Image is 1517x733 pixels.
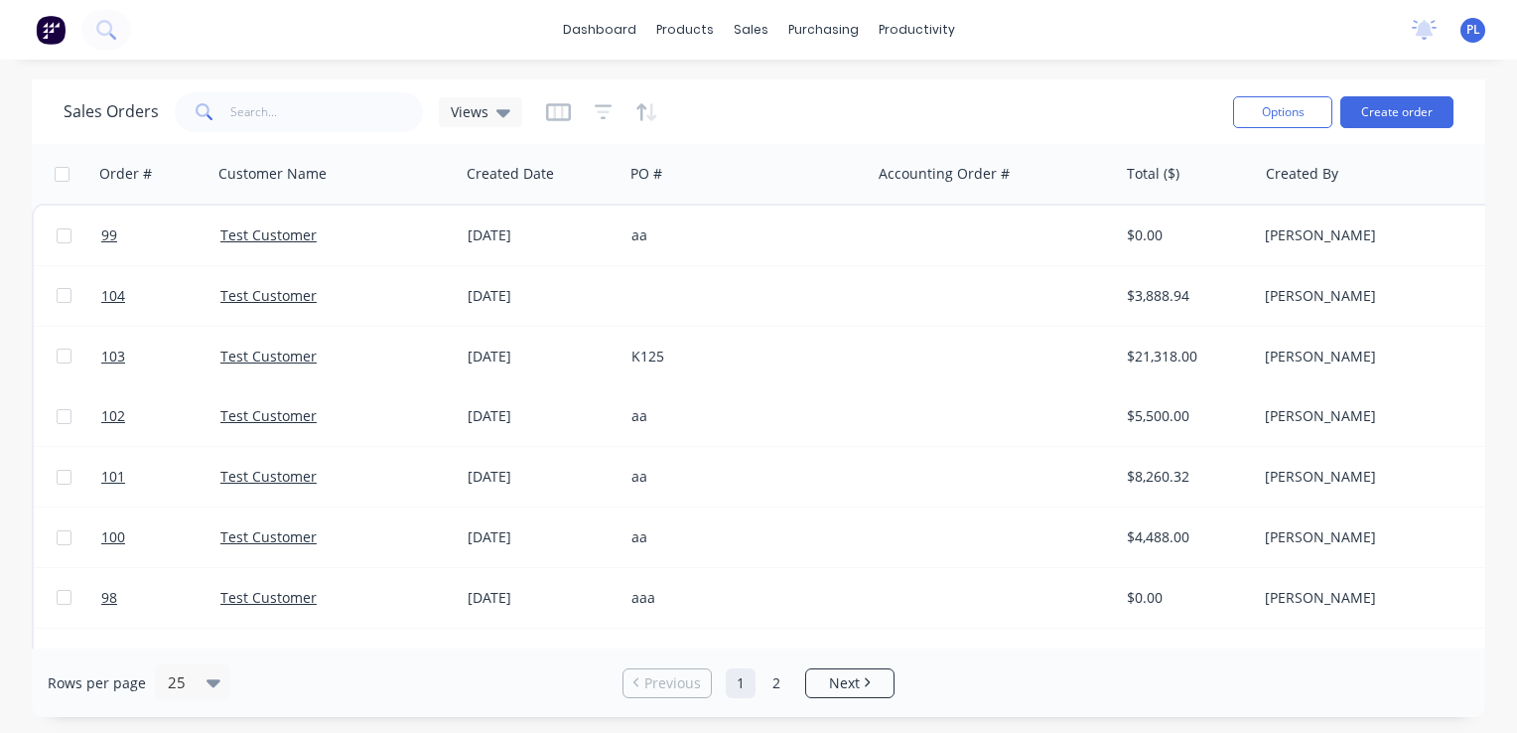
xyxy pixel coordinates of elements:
[101,225,117,245] span: 99
[553,15,646,45] a: dashboard
[1127,467,1243,487] div: $8,260.32
[1265,467,1485,487] div: [PERSON_NAME]
[36,15,66,45] img: Factory
[1265,406,1485,426] div: [PERSON_NAME]
[761,668,791,698] a: Page 2
[220,527,317,546] a: Test Customer
[468,225,616,245] div: [DATE]
[220,347,317,366] a: Test Customer
[1466,21,1480,39] span: PL
[468,527,616,547] div: [DATE]
[1265,286,1485,306] div: [PERSON_NAME]
[631,347,852,366] div: K125
[1127,406,1243,426] div: $5,500.00
[101,206,220,265] a: 99
[1340,96,1453,128] button: Create order
[220,225,317,244] a: Test Customer
[101,508,220,567] a: 100
[1127,164,1179,184] div: Total ($)
[101,406,125,426] span: 102
[1127,286,1243,306] div: $3,888.94
[630,164,662,184] div: PO #
[220,286,317,305] a: Test Customer
[869,15,965,45] div: productivity
[1266,164,1338,184] div: Created By
[101,568,220,628] a: 98
[1233,96,1332,128] button: Options
[467,164,554,184] div: Created Date
[220,406,317,425] a: Test Customer
[468,286,616,306] div: [DATE]
[726,668,756,698] a: Page 1 is your current page
[1265,588,1485,608] div: [PERSON_NAME]
[220,588,317,607] a: Test Customer
[64,102,159,121] h1: Sales Orders
[101,266,220,326] a: 104
[1265,527,1485,547] div: [PERSON_NAME]
[1127,588,1243,608] div: $0.00
[806,673,894,693] a: Next page
[468,406,616,426] div: [DATE]
[48,673,146,693] span: Rows per page
[468,467,616,487] div: [DATE]
[829,673,860,693] span: Next
[230,92,424,132] input: Search...
[631,225,852,245] div: aa
[101,467,125,487] span: 101
[468,588,616,608] div: [DATE]
[631,467,852,487] div: aa
[1127,527,1243,547] div: $4,488.00
[101,286,125,306] span: 104
[451,101,488,122] span: Views
[99,164,152,184] div: Order #
[101,347,125,366] span: 103
[1265,225,1485,245] div: [PERSON_NAME]
[220,467,317,486] a: Test Customer
[1127,225,1243,245] div: $0.00
[1127,347,1243,366] div: $21,318.00
[468,347,616,366] div: [DATE]
[101,386,220,446] a: 102
[101,527,125,547] span: 100
[101,629,220,688] a: 97
[623,673,711,693] a: Previous page
[778,15,869,45] div: purchasing
[101,588,117,608] span: 98
[879,164,1010,184] div: Accounting Order #
[724,15,778,45] div: sales
[615,668,902,698] ul: Pagination
[631,588,852,608] div: aaa
[631,527,852,547] div: aa
[646,15,724,45] div: products
[631,406,852,426] div: aa
[644,673,701,693] span: Previous
[1265,347,1485,366] div: [PERSON_NAME]
[101,327,220,386] a: 103
[101,447,220,507] a: 101
[218,164,327,184] div: Customer Name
